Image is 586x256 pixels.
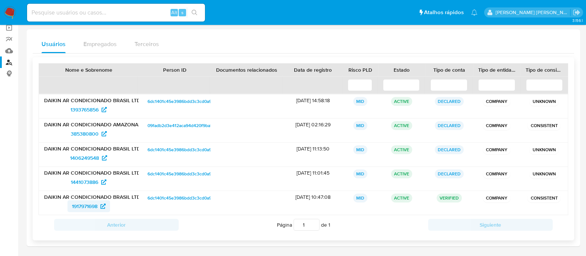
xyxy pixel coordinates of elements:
span: 3.156.1 [572,17,582,23]
input: Pesquise usuários ou casos... [27,8,205,17]
a: Notificações [471,9,477,16]
a: Sair [573,9,580,16]
button: search-icon [187,7,202,18]
p: anna.almeida@mercadopago.com.br [496,9,570,16]
span: Atalhos rápidos [424,9,464,16]
span: s [181,9,183,16]
span: Alt [171,9,177,16]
